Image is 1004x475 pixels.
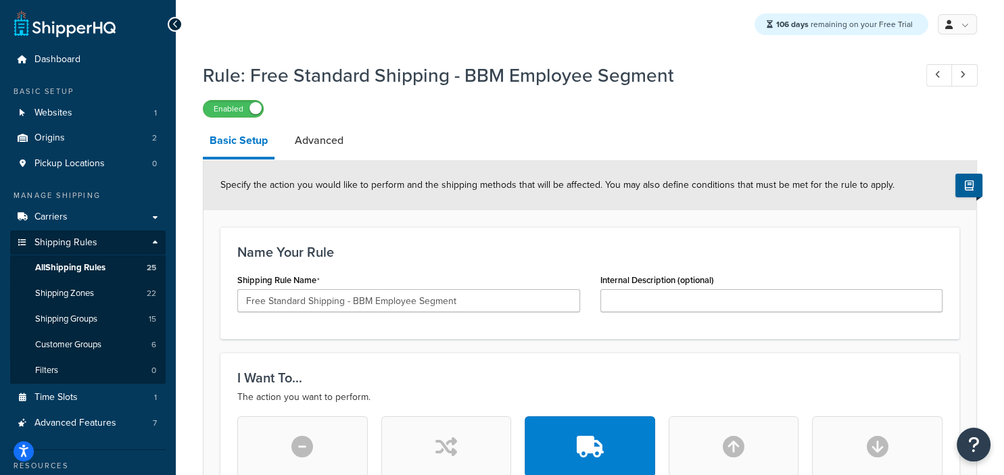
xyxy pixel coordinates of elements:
[147,288,156,299] span: 22
[10,126,166,151] a: Origins2
[35,262,105,274] span: All Shipping Rules
[776,18,913,30] span: remaining on your Free Trial
[600,275,714,285] label: Internal Description (optional)
[10,230,166,384] li: Shipping Rules
[10,101,166,126] a: Websites1
[35,365,58,376] span: Filters
[34,237,97,249] span: Shipping Rules
[957,428,990,461] button: Open Resource Center
[35,288,94,299] span: Shipping Zones
[147,262,156,274] span: 25
[154,107,157,119] span: 1
[34,107,72,119] span: Websites
[10,255,166,280] a: AllShipping Rules25
[35,314,97,325] span: Shipping Groups
[10,307,166,332] li: Shipping Groups
[288,124,350,157] a: Advanced
[10,411,166,436] a: Advanced Features7
[152,132,157,144] span: 2
[10,190,166,201] div: Manage Shipping
[149,314,156,325] span: 15
[10,281,166,306] li: Shipping Zones
[237,370,942,385] h3: I Want To...
[34,158,105,170] span: Pickup Locations
[34,132,65,144] span: Origins
[10,86,166,97] div: Basic Setup
[152,158,157,170] span: 0
[10,151,166,176] a: Pickup Locations0
[204,101,263,117] label: Enabled
[34,392,78,403] span: Time Slots
[34,418,116,429] span: Advanced Features
[10,230,166,255] a: Shipping Rules
[203,124,274,159] a: Basic Setup
[926,64,953,86] a: Previous Record
[237,245,942,259] h3: Name Your Rule
[34,54,80,66] span: Dashboard
[220,178,894,192] span: Specify the action you would like to perform and the shipping methods that will be affected. You ...
[237,275,320,286] label: Shipping Rule Name
[237,389,942,405] p: The action you want to perform.
[10,358,166,383] a: Filters0
[203,62,901,89] h1: Rule: Free Standard Shipping - BBM Employee Segment
[35,339,101,351] span: Customer Groups
[10,47,166,72] a: Dashboard
[955,174,982,197] button: Show Help Docs
[10,281,166,306] a: Shipping Zones22
[776,18,809,30] strong: 106 days
[10,385,166,410] a: Time Slots1
[151,339,156,351] span: 6
[10,411,166,436] li: Advanced Features
[10,385,166,410] li: Time Slots
[151,365,156,376] span: 0
[153,418,157,429] span: 7
[10,332,166,357] a: Customer Groups6
[10,460,166,472] div: Resources
[10,151,166,176] li: Pickup Locations
[10,358,166,383] li: Filters
[10,205,166,230] a: Carriers
[154,392,157,403] span: 1
[951,64,978,86] a: Next Record
[34,211,68,223] span: Carriers
[10,126,166,151] li: Origins
[10,332,166,357] li: Customer Groups
[10,101,166,126] li: Websites
[10,307,166,332] a: Shipping Groups15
